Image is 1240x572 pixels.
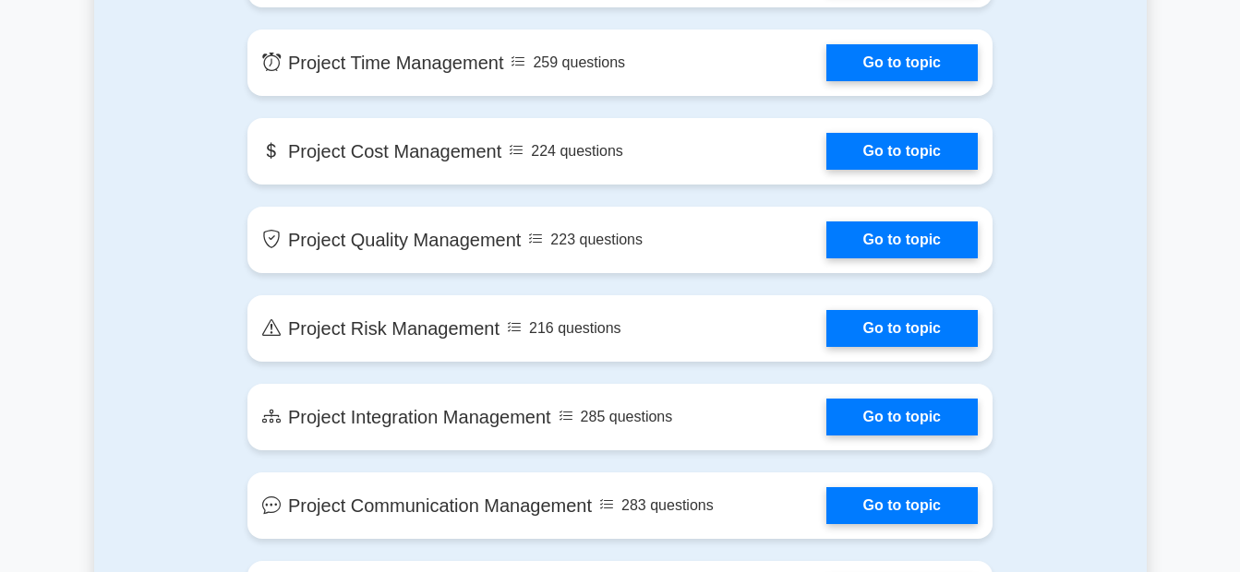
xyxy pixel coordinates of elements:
[826,487,978,524] a: Go to topic
[826,133,978,170] a: Go to topic
[826,221,978,258] a: Go to topic
[826,399,978,435] a: Go to topic
[826,44,978,81] a: Go to topic
[826,310,978,347] a: Go to topic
